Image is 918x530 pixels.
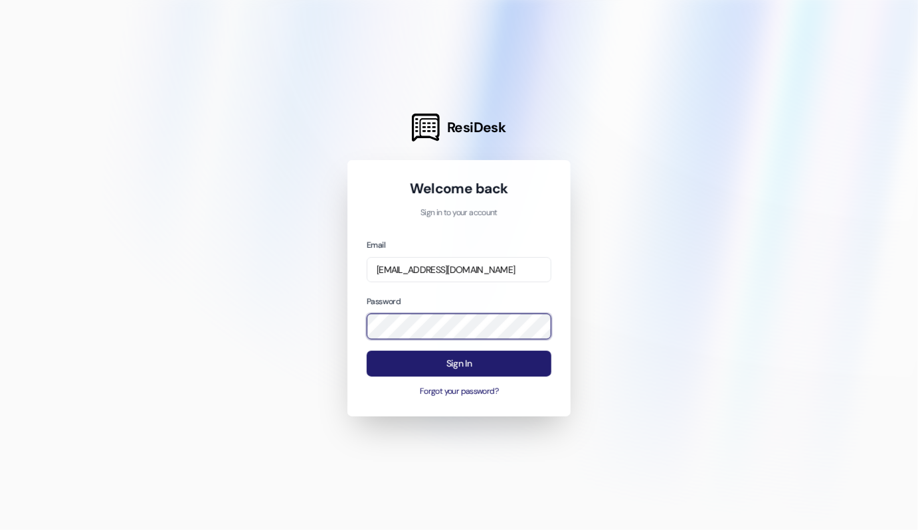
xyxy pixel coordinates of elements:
[367,257,551,283] input: name@example.com
[367,386,551,398] button: Forgot your password?
[447,118,506,137] span: ResiDesk
[412,114,440,141] img: ResiDesk Logo
[367,207,551,219] p: Sign in to your account
[367,296,401,307] label: Password
[367,351,551,377] button: Sign In
[367,179,551,198] h1: Welcome back
[367,240,385,250] label: Email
